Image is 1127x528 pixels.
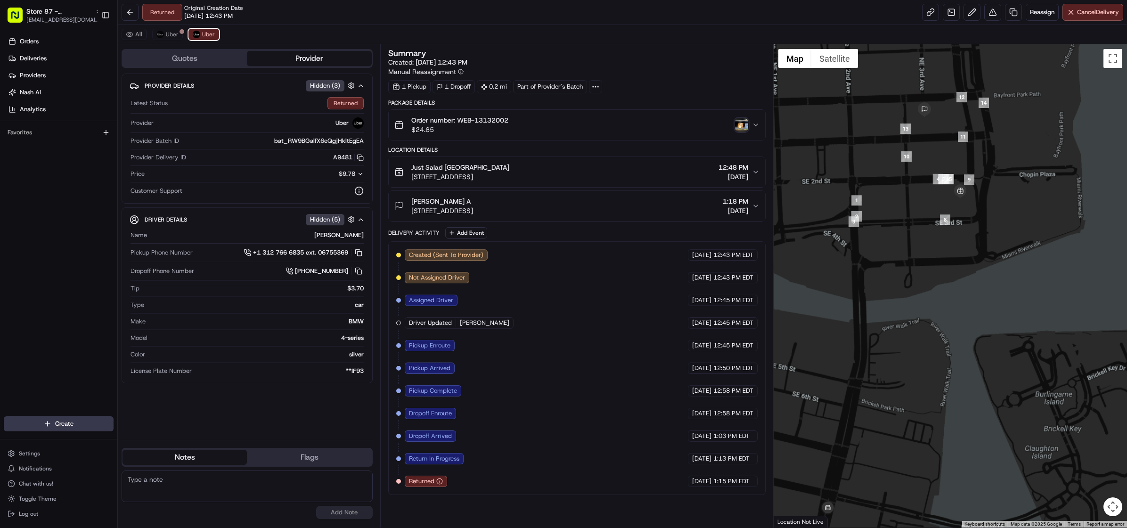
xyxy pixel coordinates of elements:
[692,341,711,350] span: [DATE]
[411,125,508,134] span: $24.65
[719,172,748,181] span: [DATE]
[244,247,364,258] button: +1 312 766 6835 ext. 06755369
[76,133,155,150] a: 💻API Documentation
[131,350,145,359] span: Color
[4,507,114,520] button: Log out
[310,215,340,224] span: Hidden ( 5 )
[713,296,753,305] span: 12:45 PM EDT
[388,67,464,76] button: Manual Reassignment
[20,105,46,114] span: Analytics
[409,319,452,327] span: Driver Updated
[445,227,487,239] button: Add Event
[4,4,98,26] button: Store 87 - [GEOGRAPHIC_DATA] (Just Salad)[EMAIL_ADDRESS][DOMAIN_NAME]
[719,163,748,172] span: 12:48 PM
[776,515,807,528] img: Google
[388,58,467,67] span: Created:
[388,80,431,93] div: 1 Pickup
[776,515,807,528] a: Open this area in Google Maps (opens a new window)
[131,231,147,239] span: Name
[166,31,179,38] span: Uber
[4,477,114,490] button: Chat with us!
[940,214,950,225] div: 8
[409,364,450,372] span: Pickup Arrived
[692,454,711,463] span: [DATE]
[409,296,453,305] span: Assigned Driver
[1077,8,1119,16] span: Cancel Delivery
[131,317,146,326] span: Make
[20,37,39,46] span: Orders
[713,387,753,395] span: 12:58 PM EDT
[713,477,750,486] span: 1:15 PM EDT
[295,267,348,275] span: [PHONE_NUMBER]
[723,197,748,206] span: 1:18 PM
[851,211,862,222] div: 2
[944,174,954,184] div: 15
[388,146,766,154] div: Location Details
[122,450,247,465] button: Notes
[713,409,753,418] span: 12:58 PM EDT
[122,51,247,66] button: Quotes
[152,29,183,40] button: Uber
[411,115,508,125] span: Order number: WEB-13132002
[333,153,364,162] button: A9481
[811,49,858,68] button: Show satellite imagery
[4,416,114,431] button: Create
[32,100,119,107] div: We're available if you need us!
[130,78,365,93] button: Provider DetailsHidden (3)
[131,248,193,257] span: Pickup Phone Number
[131,119,154,127] span: Provider
[184,4,243,12] span: Original Creation Date
[131,137,179,145] span: Provider Batch ID
[131,187,182,195] span: Customer Support
[4,102,117,117] a: Analytics
[411,163,509,172] span: Just Salad [GEOGRAPHIC_DATA]
[1103,497,1122,516] button: Map camera controls
[19,480,53,487] span: Chat with us!
[1026,4,1059,21] button: Reassign
[692,477,711,486] span: [DATE]
[19,510,38,518] span: Log out
[692,364,711,372] span: [DATE]
[388,99,766,107] div: Package Details
[131,267,194,275] span: Dropoff Phone Number
[956,92,967,102] div: 12
[151,231,364,239] div: [PERSON_NAME]
[131,284,139,293] span: Tip
[388,67,456,76] span: Manual Reassignment
[6,133,76,150] a: 📗Knowledge Base
[409,251,483,259] span: Created (Sent To Provider)
[4,51,117,66] a: Deliveries
[160,93,171,105] button: Start new chat
[713,319,753,327] span: 12:45 PM EDT
[939,174,949,184] div: 7
[89,137,151,147] span: API Documentation
[723,206,748,215] span: [DATE]
[26,7,91,16] button: Store 87 - [GEOGRAPHIC_DATA] (Just Salad)
[4,492,114,505] button: Toggle Theme
[979,98,989,108] div: 14
[411,172,509,181] span: [STREET_ADDRESS]
[388,229,440,237] div: Delivery Activity
[4,447,114,460] button: Settings
[409,477,434,486] span: Returned
[4,68,117,83] a: Providers
[389,157,765,187] button: Just Salad [GEOGRAPHIC_DATA][STREET_ADDRESS]12:48 PM[DATE]
[306,214,357,225] button: Hidden (5)
[4,462,114,475] button: Notifications
[281,170,364,178] button: $9.78
[32,91,155,100] div: Start new chat
[692,273,711,282] span: [DATE]
[286,266,364,276] button: [PHONE_NUMBER]
[933,174,943,184] div: 4
[26,16,102,24] span: [EMAIL_ADDRESS][DOMAIN_NAME]
[19,450,40,457] span: Settings
[149,350,364,359] div: silver
[1062,4,1123,21] button: CancelDelivery
[713,432,750,440] span: 1:03 PM EDT
[964,174,974,185] div: 9
[131,99,168,107] span: Latest Status
[4,125,114,140] div: Favorites
[1103,49,1122,68] button: Toggle fullscreen view
[900,124,911,134] div: 13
